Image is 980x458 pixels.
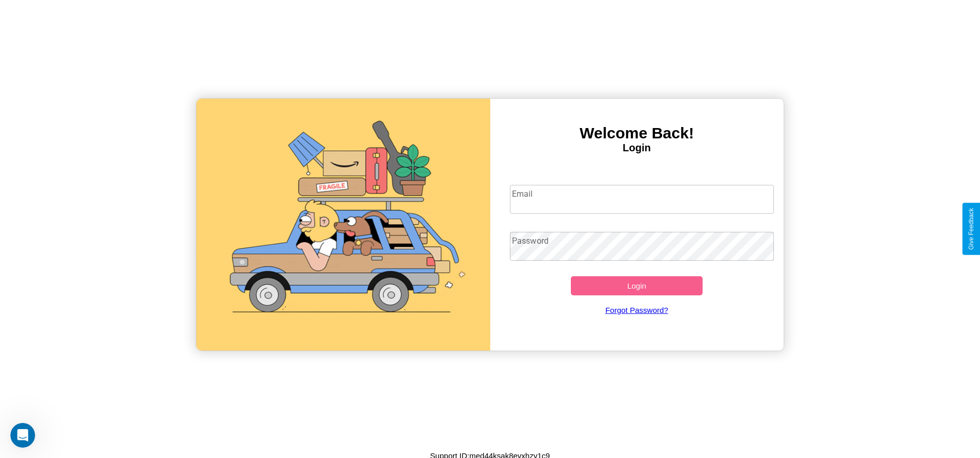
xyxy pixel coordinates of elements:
[10,423,35,448] iframe: Intercom live chat
[490,124,784,142] h3: Welcome Back!
[571,276,703,295] button: Login
[490,142,784,154] h4: Login
[968,208,975,250] div: Give Feedback
[196,99,490,351] img: gif
[505,295,769,325] a: Forgot Password?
